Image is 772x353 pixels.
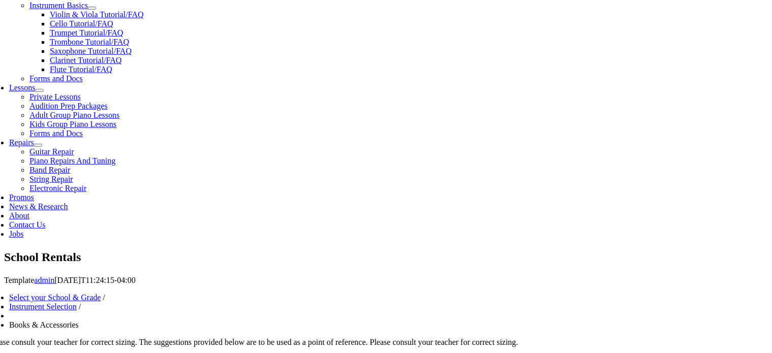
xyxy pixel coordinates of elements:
[50,65,112,74] a: Flute Tutorial/FAQ
[34,144,42,147] button: Open submenu of Repairs
[50,38,129,46] a: Trombone Tutorial/FAQ
[29,156,115,165] a: Piano Repairs And Tuning
[36,89,44,92] button: Open submenu of Lessons
[9,202,68,211] a: News & Research
[9,293,101,302] a: Select your School & Grade
[9,320,607,330] li: Books & Accessories
[29,129,83,138] a: Forms and Docs
[29,1,88,10] a: Instrument Basics
[9,220,46,229] a: Contact Us
[4,276,34,284] span: Template
[9,83,36,92] a: Lessons
[29,111,119,119] a: Adult Group Piano Lessons
[79,302,81,311] span: /
[29,120,116,129] a: Kids Group Piano Lessons
[9,230,23,238] a: Jobs
[4,249,768,266] section: Page Title Bar
[9,138,34,147] a: Repairs
[29,92,81,101] a: Private Lessons
[29,147,74,156] a: Guitar Repair
[9,193,34,202] a: Promos
[29,184,86,192] a: Electronic Repair
[50,28,123,37] a: Trumpet Tutorial/FAQ
[29,175,73,183] a: String Repair
[50,47,132,55] a: Saxophone Tutorial/FAQ
[34,276,54,284] a: admin
[50,19,113,28] a: Cello Tutorial/FAQ
[50,10,144,19] a: Violin & Viola Tutorial/FAQ
[9,302,77,311] a: Instrument Selection
[9,211,29,220] a: About
[103,293,105,302] span: /
[29,166,70,174] a: Band Repair
[4,249,768,266] h1: School Rentals
[88,7,96,10] button: Open submenu of Instrument Basics
[29,102,108,110] a: Audition Prep Packages
[50,56,122,65] a: Clarinet Tutorial/FAQ
[54,276,135,284] span: [DATE]T11:24:15-04:00
[29,74,83,83] a: Forms and Docs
